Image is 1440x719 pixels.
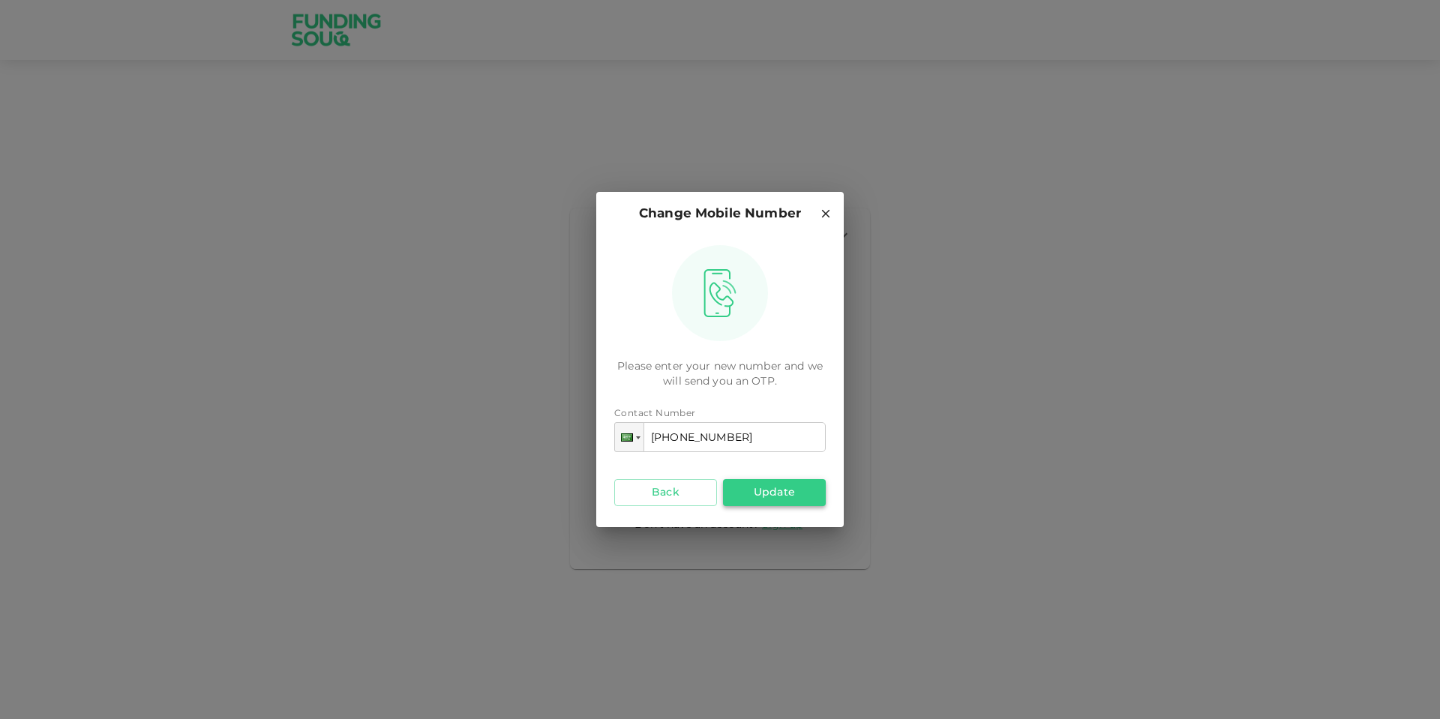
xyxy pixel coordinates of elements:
[639,204,801,224] p: Change Mobile Number
[614,422,826,452] input: 1 (702) 123-4567
[614,479,717,506] button: Back
[723,479,826,506] button: Update
[614,407,696,422] span: Contact Number
[615,423,643,451] div: Saudi Arabia: + 966
[696,269,744,317] img: otpImage
[617,361,823,387] span: Please enter your new number and we will send you an OTP.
